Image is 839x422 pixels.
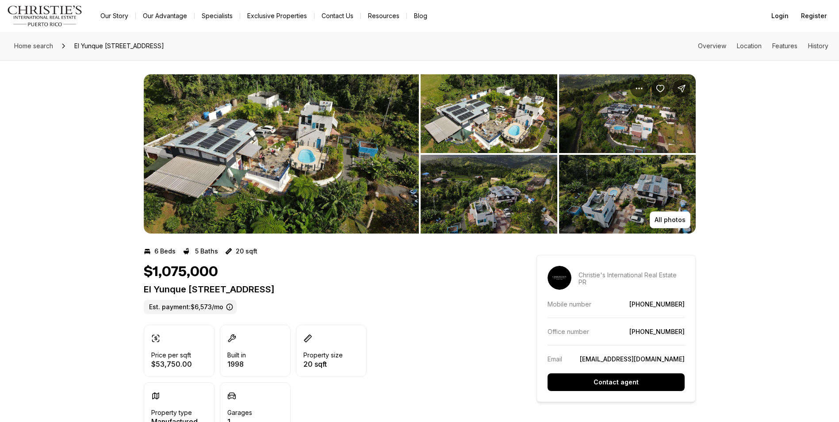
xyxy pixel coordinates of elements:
[144,284,505,295] p: El Yunque [STREET_ADDRESS]
[559,74,696,153] button: View image gallery
[580,355,685,363] a: [EMAIL_ADDRESS][DOMAIN_NAME]
[151,361,192,368] p: $53,750.00
[548,355,562,363] p: Email
[361,10,406,22] a: Resources
[698,42,828,50] nav: Page section menu
[650,211,690,228] button: All photos
[14,42,53,50] span: Home search
[629,328,685,335] a: [PHONE_NUMBER]
[651,80,669,97] button: Save Property: El Yunque Carr.186 INT., KM 10
[771,12,789,19] span: Login
[144,74,419,234] li: 1 of 14
[93,10,135,22] a: Our Story
[808,42,828,50] a: Skip to: History
[673,80,690,97] button: Share Property: El Yunque Carr.186 INT., KM 10
[796,7,832,25] button: Register
[407,10,434,22] a: Blog
[303,361,343,368] p: 20 sqft
[594,379,639,386] p: Contact agent
[737,42,762,50] a: Skip to: Location
[240,10,314,22] a: Exclusive Properties
[7,5,83,27] img: logo
[151,352,191,359] p: Price per sqft
[421,74,557,153] button: View image gallery
[629,300,685,308] a: [PHONE_NUMBER]
[151,409,192,416] p: Property type
[766,7,794,25] button: Login
[11,39,57,53] a: Home search
[548,328,589,335] p: Office number
[314,10,360,22] button: Contact Us
[578,272,685,286] p: Christie's International Real Estate PR
[303,352,343,359] p: Property size
[227,361,246,368] p: 1998
[136,10,194,22] a: Our Advantage
[144,74,696,234] div: Listing Photos
[144,74,419,234] button: View image gallery
[772,42,797,50] a: Skip to: Features
[154,248,176,255] p: 6 Beds
[421,155,557,234] button: View image gallery
[183,244,218,258] button: 5 Baths
[236,248,257,255] p: 20 sqft
[698,42,726,50] a: Skip to: Overview
[548,300,591,308] p: Mobile number
[71,39,168,53] span: El Yunque [STREET_ADDRESS]
[144,300,237,314] label: Est. payment: $6,573/mo
[559,155,696,234] button: View image gallery
[227,409,252,416] p: Garages
[227,352,246,359] p: Built in
[144,264,218,280] h1: $1,075,000
[421,74,696,234] li: 2 of 14
[548,373,685,391] button: Contact agent
[195,248,218,255] p: 5 Baths
[195,10,240,22] a: Specialists
[630,80,648,97] button: Property options
[801,12,827,19] span: Register
[655,216,686,223] p: All photos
